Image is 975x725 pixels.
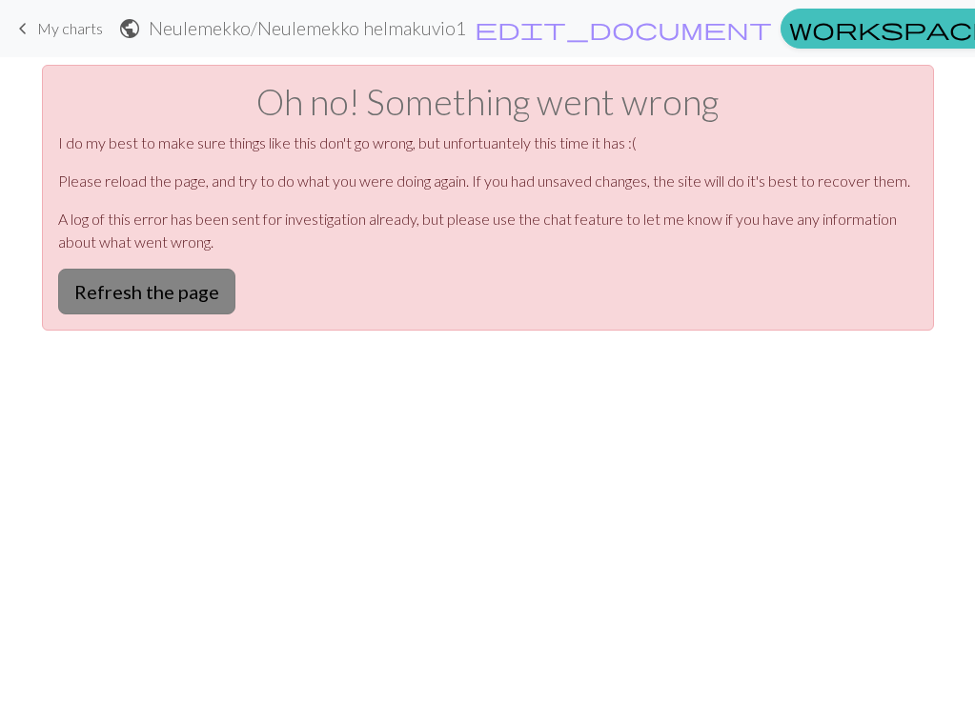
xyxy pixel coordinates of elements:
[37,19,103,37] span: My charts
[11,12,103,45] a: My charts
[149,17,466,39] h2: Neulemekko / Neulemekko helmakuvio1
[58,81,918,124] h1: Oh no! Something went wrong
[58,170,918,192] p: Please reload the page, and try to do what you were doing again. If you had unsaved changes, the ...
[58,131,918,154] p: I do my best to make sure things like this don't go wrong, but unfortuantely this time it has :(
[58,269,235,314] button: Refresh the page
[58,208,918,253] p: A log of this error has been sent for investigation already, but please use the chat feature to l...
[475,15,772,42] span: edit_document
[11,15,34,42] span: keyboard_arrow_left
[118,15,141,42] span: public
